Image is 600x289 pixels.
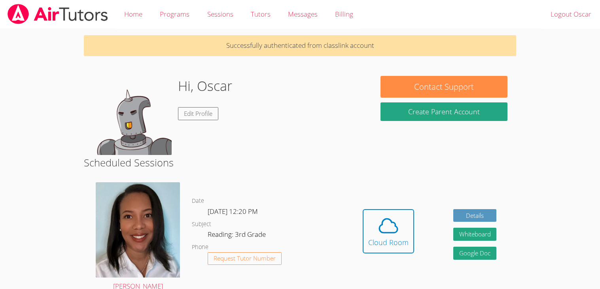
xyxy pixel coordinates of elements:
a: Google Doc [453,247,497,260]
button: Contact Support [380,76,507,98]
a: Details [453,209,497,222]
img: airtutors_banner-c4298cdbf04f3fff15de1276eac7730deb9818008684d7c2e4769d2f7ddbe033.png [7,4,109,24]
button: Cloud Room [363,209,414,253]
span: Request Tutor Number [214,255,276,261]
img: default.png [93,76,172,155]
span: Messages [288,9,318,19]
span: [DATE] 12:20 PM [208,207,258,216]
button: Whiteboard [453,228,497,241]
h1: Hi, Oscar [178,76,232,96]
a: Edit Profile [178,107,218,120]
div: Cloud Room [368,237,409,248]
button: Request Tutor Number [208,252,282,265]
dd: Reading: 3rd Grade [208,229,267,242]
img: 28E97CF4-4705-4F97-8F96-ED9711B52260.jpeg [96,182,180,277]
button: Create Parent Account [380,102,507,121]
p: Successfully authenticated from classlink account [84,35,516,56]
dt: Phone [192,242,208,252]
dt: Date [192,196,204,206]
dt: Subject [192,219,211,229]
h2: Scheduled Sessions [84,155,516,170]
